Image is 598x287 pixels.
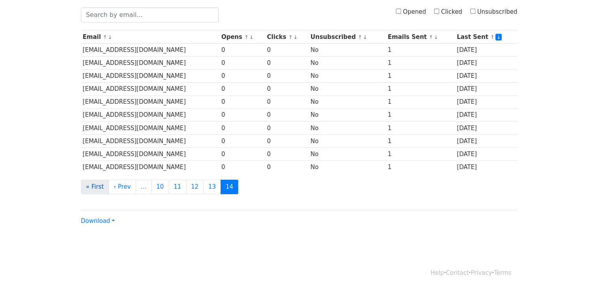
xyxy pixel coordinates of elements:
[446,269,469,276] a: Contact
[429,34,433,40] a: ↑
[265,147,309,160] td: 0
[455,109,517,121] td: [DATE]
[559,249,598,287] iframe: Chat Widget
[309,161,386,174] td: No
[265,70,309,83] td: 0
[358,34,362,40] a: ↑
[219,161,265,174] td: 0
[494,269,511,276] a: Terms
[309,31,386,44] th: Unsubscribed
[219,44,265,57] td: 0
[386,70,455,83] td: 1
[265,31,309,44] th: Clicks
[309,109,386,121] td: No
[455,134,517,147] td: [DATE]
[265,44,309,57] td: 0
[470,9,475,14] input: Unsubscribed
[470,7,517,17] label: Unsubscribed
[186,180,204,194] a: 12
[386,57,455,70] td: 1
[109,180,136,194] a: ‹ Prev
[363,34,367,40] a: ↓
[455,70,517,83] td: [DATE]
[455,96,517,109] td: [DATE]
[265,96,309,109] td: 0
[309,134,386,147] td: No
[455,147,517,160] td: [DATE]
[309,147,386,160] td: No
[309,44,386,57] td: No
[265,83,309,96] td: 0
[265,161,309,174] td: 0
[244,34,248,40] a: ↑
[431,269,444,276] a: Help
[455,83,517,96] td: [DATE]
[434,9,439,14] input: Clicked
[495,34,502,40] a: ↓
[81,161,220,174] td: [EMAIL_ADDRESS][DOMAIN_NAME]
[293,34,298,40] a: ↓
[81,147,220,160] td: [EMAIL_ADDRESS][DOMAIN_NAME]
[396,7,426,17] label: Opened
[309,57,386,70] td: No
[249,34,254,40] a: ↓
[81,31,220,44] th: Email
[455,31,517,44] th: Last Sent
[108,34,112,40] a: ↓
[81,57,220,70] td: [EMAIL_ADDRESS][DOMAIN_NAME]
[265,57,309,70] td: 0
[219,147,265,160] td: 0
[455,121,517,134] td: [DATE]
[309,121,386,134] td: No
[81,7,219,22] input: Search by email...
[288,34,293,40] a: ↑
[455,44,517,57] td: [DATE]
[386,109,455,121] td: 1
[386,134,455,147] td: 1
[81,134,220,147] td: [EMAIL_ADDRESS][DOMAIN_NAME]
[81,70,220,83] td: [EMAIL_ADDRESS][DOMAIN_NAME]
[386,161,455,174] td: 1
[309,83,386,96] td: No
[490,34,495,40] a: ↑
[81,83,220,96] td: [EMAIL_ADDRESS][DOMAIN_NAME]
[386,121,455,134] td: 1
[455,161,517,174] td: [DATE]
[81,217,115,224] a: Download
[219,96,265,109] td: 0
[386,147,455,160] td: 1
[265,109,309,121] td: 0
[265,134,309,147] td: 0
[203,180,221,194] a: 13
[221,180,238,194] a: 14
[386,31,455,44] th: Emails Sent
[386,44,455,57] td: 1
[81,121,220,134] td: [EMAIL_ADDRESS][DOMAIN_NAME]
[265,121,309,134] td: 0
[434,7,462,17] label: Clicked
[386,96,455,109] td: 1
[219,121,265,134] td: 0
[396,9,401,14] input: Opened
[219,70,265,83] td: 0
[219,109,265,121] td: 0
[471,269,492,276] a: Privacy
[455,57,517,70] td: [DATE]
[219,31,265,44] th: Opens
[169,180,186,194] a: 11
[386,83,455,96] td: 1
[81,44,220,57] td: [EMAIL_ADDRESS][DOMAIN_NAME]
[434,34,438,40] a: ↓
[309,70,386,83] td: No
[219,57,265,70] td: 0
[81,180,109,194] a: « First
[81,109,220,121] td: [EMAIL_ADDRESS][DOMAIN_NAME]
[81,96,220,109] td: [EMAIL_ADDRESS][DOMAIN_NAME]
[309,96,386,109] td: No
[219,83,265,96] td: 0
[219,134,265,147] td: 0
[103,34,107,40] a: ↑
[151,180,169,194] a: 10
